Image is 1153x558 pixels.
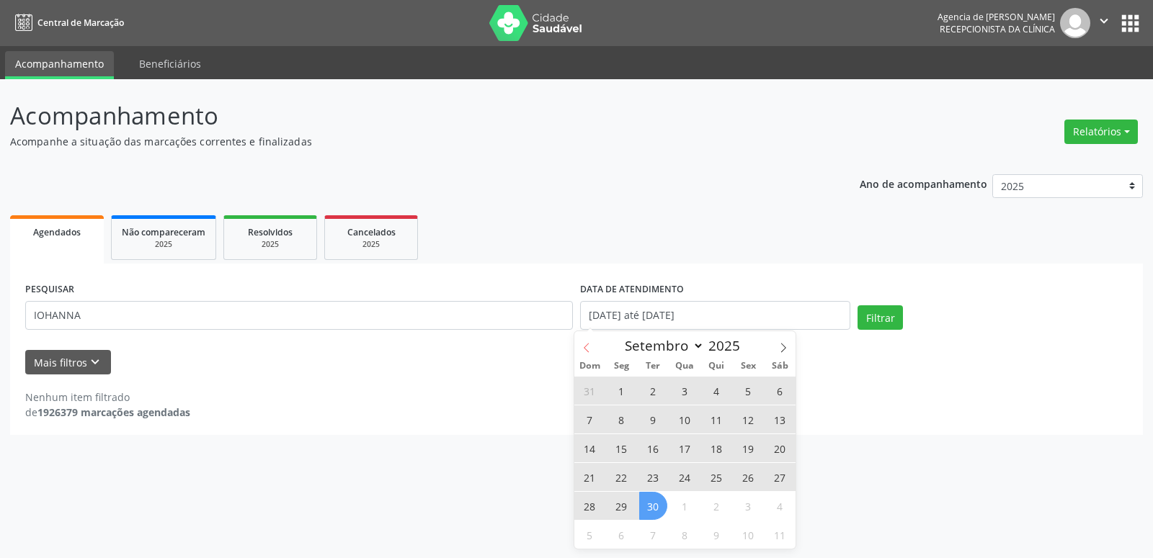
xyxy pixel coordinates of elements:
[248,226,293,238] span: Resolvidos
[734,492,762,520] span: Outubro 3, 2025
[766,377,794,405] span: Setembro 6, 2025
[10,11,124,35] a: Central de Marcação
[1096,13,1112,29] i: 
[25,350,111,375] button: Mais filtroskeyboard_arrow_down
[25,405,190,420] div: de
[766,434,794,462] span: Setembro 20, 2025
[1064,120,1138,144] button: Relatórios
[607,463,636,491] span: Setembro 22, 2025
[700,361,732,371] span: Qui
[1118,11,1143,36] button: apps
[576,492,604,520] span: Setembro 28, 2025
[732,361,764,371] span: Sex
[580,279,684,301] label: DATA DE ATENDIMENTO
[766,463,794,491] span: Setembro 27, 2025
[704,336,752,355] input: Year
[669,361,700,371] span: Qua
[1090,8,1118,38] button: 
[703,434,731,462] span: Setembro 18, 2025
[639,434,667,462] span: Setembro 16, 2025
[734,377,762,405] span: Setembro 5, 2025
[580,301,850,330] input: Selecione um intervalo
[607,377,636,405] span: Setembro 1, 2025
[703,405,731,433] span: Setembro 11, 2025
[576,405,604,433] span: Setembro 7, 2025
[703,377,731,405] span: Setembro 4, 2025
[37,405,190,419] strong: 1926379 marcações agendadas
[764,361,796,371] span: Sáb
[703,492,731,520] span: Outubro 2, 2025
[607,492,636,520] span: Setembro 29, 2025
[766,405,794,433] span: Setembro 13, 2025
[766,521,794,549] span: Outubro 11, 2025
[607,405,636,433] span: Setembro 8, 2025
[576,377,604,405] span: Agosto 31, 2025
[335,239,407,250] div: 2025
[25,279,74,301] label: PESQUISAR
[639,377,667,405] span: Setembro 2, 2025
[671,492,699,520] span: Outubro 1, 2025
[37,17,124,29] span: Central de Marcação
[734,521,762,549] span: Outubro 10, 2025
[671,405,699,433] span: Setembro 10, 2025
[25,301,573,330] input: Nome, código do beneficiário ou CPF
[639,405,667,433] span: Setembro 9, 2025
[10,134,803,149] p: Acompanhe a situação das marcações correntes e finalizadas
[639,463,667,491] span: Setembro 23, 2025
[671,434,699,462] span: Setembro 17, 2025
[5,51,114,79] a: Acompanhamento
[639,492,667,520] span: Setembro 30, 2025
[766,492,794,520] span: Outubro 4, 2025
[607,521,636,549] span: Outubro 6, 2025
[33,226,81,238] span: Agendados
[25,390,190,405] div: Nenhum item filtrado
[671,377,699,405] span: Setembro 3, 2025
[10,98,803,134] p: Acompanhamento
[605,361,637,371] span: Seg
[122,239,205,250] div: 2025
[87,354,103,370] i: keyboard_arrow_down
[1060,8,1090,38] img: img
[637,361,669,371] span: Ter
[576,463,604,491] span: Setembro 21, 2025
[858,305,903,330] button: Filtrar
[703,521,731,549] span: Outubro 9, 2025
[639,521,667,549] span: Outubro 7, 2025
[671,463,699,491] span: Setembro 24, 2025
[671,521,699,549] span: Outubro 8, 2025
[574,361,606,371] span: Dom
[940,23,1055,35] span: Recepcionista da clínica
[122,226,205,238] span: Não compareceram
[734,405,762,433] span: Setembro 12, 2025
[129,51,211,76] a: Beneficiários
[703,463,731,491] span: Setembro 25, 2025
[618,336,705,356] select: Month
[576,434,604,462] span: Setembro 14, 2025
[734,434,762,462] span: Setembro 19, 2025
[938,11,1055,23] div: Agencia de [PERSON_NAME]
[234,239,306,250] div: 2025
[347,226,396,238] span: Cancelados
[607,434,636,462] span: Setembro 15, 2025
[860,174,987,192] p: Ano de acompanhamento
[734,463,762,491] span: Setembro 26, 2025
[576,521,604,549] span: Outubro 5, 2025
